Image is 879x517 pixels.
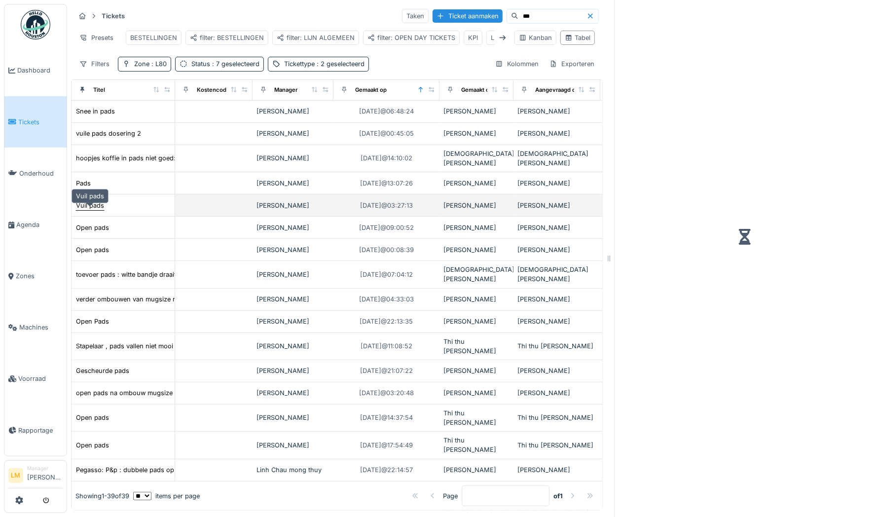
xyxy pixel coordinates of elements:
[98,11,129,21] strong: Tickets
[433,9,503,23] div: Ticket aanmaken
[19,323,63,332] span: Machines
[443,295,510,304] div: [PERSON_NAME]
[360,179,413,188] div: [DATE] @ 13:07:26
[468,33,478,42] div: KPI
[17,66,63,75] span: Dashboard
[4,353,67,405] a: Voorraad
[8,465,63,488] a: LM Manager[PERSON_NAME]
[360,366,413,375] div: [DATE] @ 21:07:22
[134,59,167,69] div: Zone
[76,366,129,375] div: Gescheurde pads
[361,341,412,351] div: [DATE] @ 11:08:52
[277,33,355,42] div: filter: LIJN ALGEMEEN
[75,57,114,71] div: Filters
[4,96,67,148] a: Tickets
[517,388,596,398] div: [PERSON_NAME]
[76,413,109,422] div: Open pads
[360,465,413,475] div: [DATE] @ 22:14:57
[4,45,67,96] a: Dashboard
[517,223,596,232] div: [PERSON_NAME]
[256,441,330,450] div: [PERSON_NAME]
[256,245,330,255] div: [PERSON_NAME]
[443,223,510,232] div: [PERSON_NAME]
[443,129,510,138] div: [PERSON_NAME]
[360,270,413,279] div: [DATE] @ 07:04:12
[256,388,330,398] div: [PERSON_NAME]
[443,149,510,168] div: [DEMOGRAPHIC_DATA][PERSON_NAME]
[76,441,109,450] div: Open pads
[21,10,50,39] img: Badge_color-CXgf-gQk.svg
[443,245,510,255] div: [PERSON_NAME]
[72,189,109,203] div: Vuil pads
[76,129,141,138] div: vuile pads dosering 2
[76,388,173,398] div: open pads na ombouw mugsize
[18,374,63,383] span: Voorraad
[443,107,510,116] div: [PERSON_NAME]
[75,491,129,500] div: Showing 1 - 39 of 39
[18,426,63,435] span: Rapportage
[19,169,63,178] span: Onderhoud
[4,405,67,456] a: Rapportage
[443,179,510,188] div: [PERSON_NAME]
[76,245,109,255] div: Open pads
[93,86,105,94] div: Titel
[443,465,510,475] div: [PERSON_NAME]
[402,9,429,23] div: Taken
[443,388,510,398] div: [PERSON_NAME]
[491,57,543,71] div: Kolommen
[256,413,330,422] div: [PERSON_NAME]
[361,153,412,163] div: [DATE] @ 14:10:02
[191,59,259,69] div: Status
[274,86,297,94] div: Manager
[359,107,414,116] div: [DATE] @ 06:48:24
[76,341,268,351] div: Stapelaar , pads vallen niet mooi in de buis. Programma 40pads
[443,491,458,500] div: Page
[76,295,228,304] div: verder ombouwen van mugsize naar gewone pads
[367,33,455,42] div: filter: OPEN DAY TICKETS
[565,33,590,42] div: Tabel
[76,179,91,188] div: Pads
[210,60,259,68] span: : 7 geselecteerd
[76,465,220,475] div: Pegasso: P&p : dubbele pads op de weegschaal
[517,265,596,284] div: [DEMOGRAPHIC_DATA][PERSON_NAME]
[256,465,330,475] div: Linh Chau mong thuy
[517,201,596,210] div: [PERSON_NAME]
[256,129,330,138] div: [PERSON_NAME]
[517,317,596,326] div: [PERSON_NAME]
[355,86,387,94] div: Gemaakt op
[517,245,596,255] div: [PERSON_NAME]
[4,199,67,250] a: Agenda
[284,59,365,69] div: Tickettype
[545,57,599,71] div: Exporteren
[76,201,104,210] div: Vuil pads
[256,179,330,188] div: [PERSON_NAME]
[8,468,23,483] li: LM
[76,223,109,232] div: Open pads
[443,436,510,454] div: Thi thu [PERSON_NAME]
[315,60,365,68] span: : 2 geselecteerd
[27,465,63,486] li: [PERSON_NAME]
[256,295,330,304] div: [PERSON_NAME]
[443,337,510,356] div: Thi thu [PERSON_NAME]
[517,441,596,450] div: Thi thu [PERSON_NAME]
[517,129,596,138] div: [PERSON_NAME]
[133,491,200,500] div: items per page
[519,33,552,42] div: Kanban
[256,341,330,351] div: [PERSON_NAME]
[27,465,63,472] div: Manager
[491,33,542,42] div: LIJN ALGEMEEN
[256,223,330,232] div: [PERSON_NAME]
[76,153,231,163] div: hoopjes koffie in pads niet goed: vuile randen pads
[256,153,330,163] div: [PERSON_NAME]
[76,270,258,279] div: toevoer pads : witte bandje draait niet dus pads stroppen op
[461,86,498,94] div: Gemaakt door
[16,220,63,229] span: Agenda
[256,107,330,116] div: [PERSON_NAME]
[4,251,67,302] a: Zones
[359,223,414,232] div: [DATE] @ 09:00:52
[18,117,63,127] span: Tickets
[16,271,63,281] span: Zones
[360,317,413,326] div: [DATE] @ 22:13:35
[76,107,115,116] div: Snee in pads
[360,413,413,422] div: [DATE] @ 14:37:54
